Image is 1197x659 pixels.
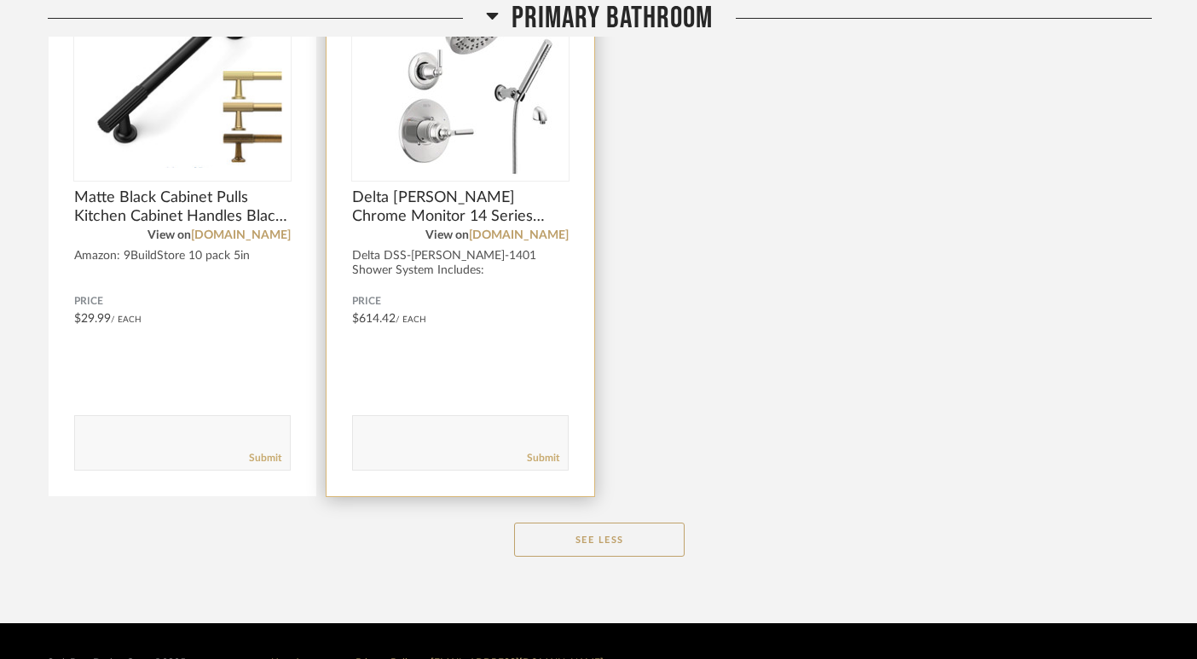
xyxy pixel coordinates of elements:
span: $614.42 [352,313,396,325]
span: $29.99 [74,313,111,325]
span: Delta [PERSON_NAME] Chrome Monitor 14 Series Single Function Pressure Balanced Shower System with... [352,188,569,226]
span: / Each [111,315,142,324]
button: See Less [514,523,685,557]
span: Matte Black Cabinet Pulls Kitchen Cabinet Handles Black Cabinets Hardware Kitchen Drawer Pulls [74,188,291,226]
div: Amazon: 9BuildStore 10 pack 5in [74,249,291,263]
a: [DOMAIN_NAME] [469,229,569,241]
a: Submit [249,451,281,465]
span: Price [74,295,291,309]
div: Delta DSS-[PERSON_NAME]-1401 Shower System Includes: [PERSON_NAME] Monitor 14 Series sho... [352,249,569,307]
span: Price [352,295,569,309]
a: [DOMAIN_NAME] [191,229,291,241]
span: / Each [396,315,426,324]
span: View on [147,229,191,241]
span: View on [425,229,469,241]
a: Submit [527,451,559,465]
